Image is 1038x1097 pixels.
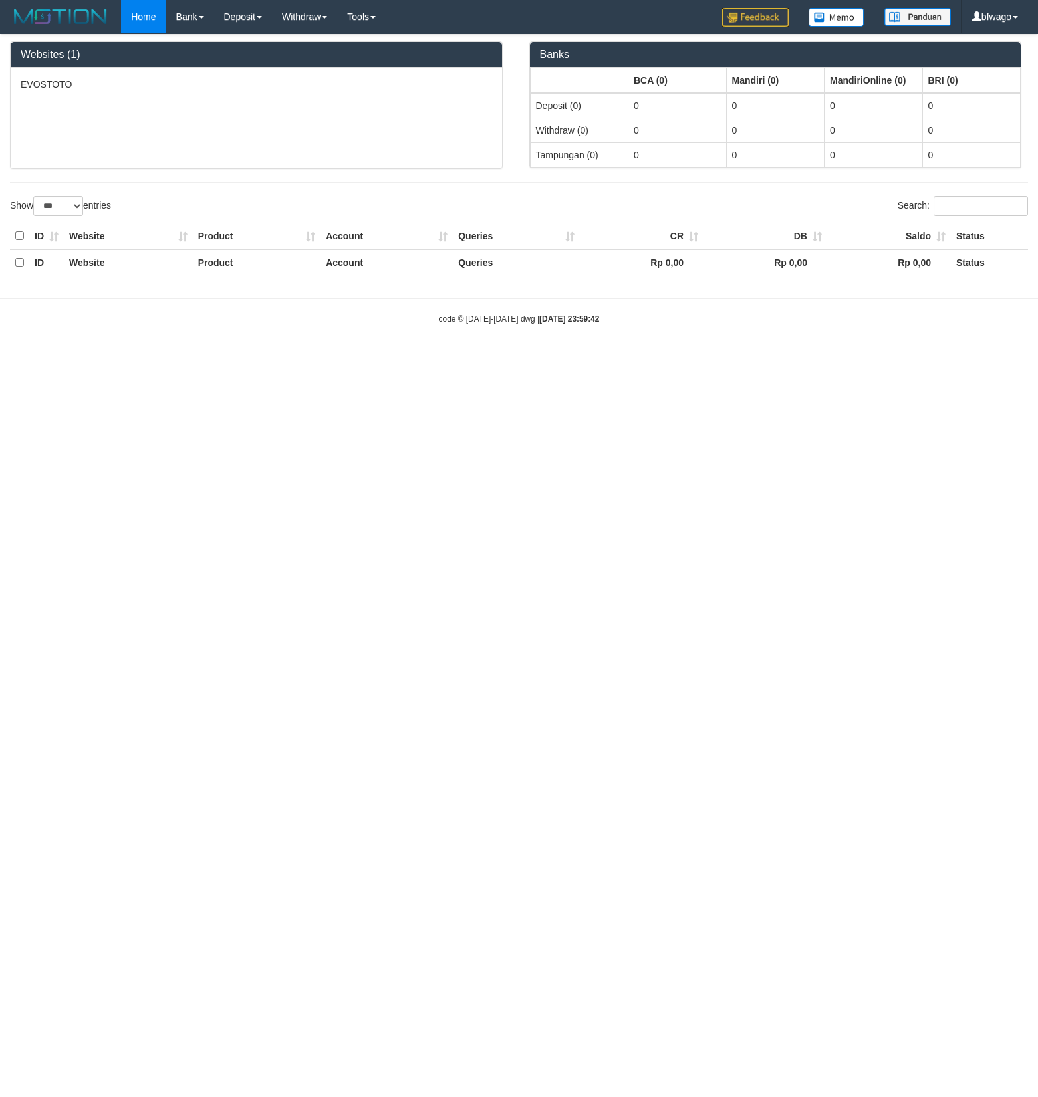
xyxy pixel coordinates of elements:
[453,223,580,249] th: Queries
[193,249,321,275] th: Product
[722,8,789,27] img: Feedback.jpg
[21,78,492,91] p: EVOSTOTO
[825,93,923,118] td: 0
[922,118,1021,142] td: 0
[29,249,64,275] th: ID
[64,249,193,275] th: Website
[922,142,1021,167] td: 0
[704,223,827,249] th: DB
[33,196,83,216] select: Showentries
[726,118,825,142] td: 0
[321,249,453,275] th: Account
[628,142,727,167] td: 0
[704,249,827,275] th: Rp 0,00
[64,223,193,249] th: Website
[453,249,580,275] th: Queries
[530,68,628,93] th: Group: activate to sort column ascending
[439,314,600,324] small: code © [DATE]-[DATE] dwg |
[726,68,825,93] th: Group: activate to sort column ascending
[827,249,951,275] th: Rp 0,00
[10,7,111,27] img: MOTION_logo.png
[540,49,1011,61] h3: Banks
[951,249,1028,275] th: Status
[934,196,1028,216] input: Search:
[580,223,704,249] th: CR
[580,249,704,275] th: Rp 0,00
[922,93,1021,118] td: 0
[530,142,628,167] td: Tampungan (0)
[539,314,599,324] strong: [DATE] 23:59:42
[29,223,64,249] th: ID
[21,49,492,61] h3: Websites (1)
[951,223,1028,249] th: Status
[628,118,727,142] td: 0
[726,142,825,167] td: 0
[922,68,1021,93] th: Group: activate to sort column ascending
[726,93,825,118] td: 0
[10,196,111,216] label: Show entries
[809,8,864,27] img: Button%20Memo.svg
[628,68,727,93] th: Group: activate to sort column ascending
[825,68,923,93] th: Group: activate to sort column ascending
[898,196,1028,216] label: Search:
[530,93,628,118] td: Deposit (0)
[827,223,951,249] th: Saldo
[193,223,321,249] th: Product
[884,8,951,26] img: panduan.png
[321,223,453,249] th: Account
[825,142,923,167] td: 0
[530,118,628,142] td: Withdraw (0)
[628,93,727,118] td: 0
[825,118,923,142] td: 0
